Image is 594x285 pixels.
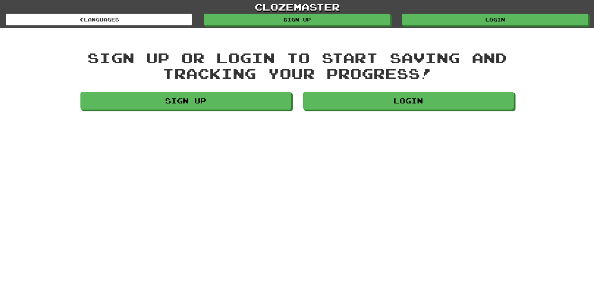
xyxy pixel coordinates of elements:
a: Sign up [204,14,390,25]
div: Sign up or login to start saving and tracking your progress! [80,50,514,81]
a: Sign up [80,92,291,110]
a: Languages [6,14,192,25]
a: Login [303,92,514,110]
a: Login [402,14,588,25]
